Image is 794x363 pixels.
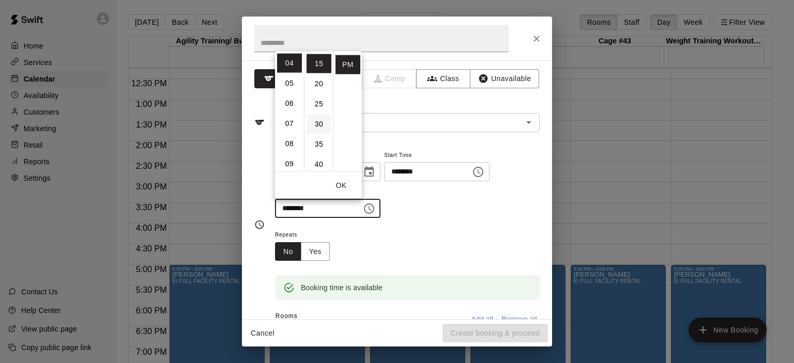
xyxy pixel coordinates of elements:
li: 9 hours [277,154,302,173]
li: 4 hours [277,53,302,72]
li: 35 minutes [307,134,331,153]
button: Cancel [246,324,279,343]
button: Choose date, selected date is Aug 26, 2025 [359,162,379,182]
li: 8 hours [277,134,302,153]
button: Rental [254,69,309,88]
span: Repeats [275,228,338,242]
button: OK [325,176,358,195]
ul: Select hours [275,51,304,171]
li: 10 minutes [307,34,331,53]
li: AM [335,35,360,54]
button: Choose time, selected time is 3:45 PM [468,162,488,182]
li: 5 hours [277,73,302,92]
li: 40 minutes [307,154,331,173]
li: 25 minutes [307,94,331,113]
svg: Service [254,117,265,128]
button: Choose time, selected time is 4:15 PM [359,198,379,219]
li: 3 hours [277,33,302,52]
button: Remove all [499,311,540,327]
li: 7 hours [277,114,302,133]
ul: Select meridiem [333,51,362,171]
button: No [275,242,301,261]
div: Booking time is available [301,278,383,297]
ul: Select minutes [304,51,333,171]
li: 20 minutes [307,74,331,93]
button: Add all [466,311,499,327]
li: 15 minutes [307,54,331,73]
li: 30 minutes [307,114,331,133]
button: Yes [301,242,330,261]
button: Unavailable [470,69,539,88]
span: Camps can only be created in the Services page [362,69,417,88]
button: Class [416,69,470,88]
li: PM [335,55,360,74]
button: Open [522,115,536,130]
li: 6 hours [277,93,302,113]
span: Rooms [276,312,298,320]
div: outlined button group [275,242,330,261]
svg: Timing [254,219,265,230]
span: Start Time [384,149,490,163]
button: Close [527,29,546,48]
